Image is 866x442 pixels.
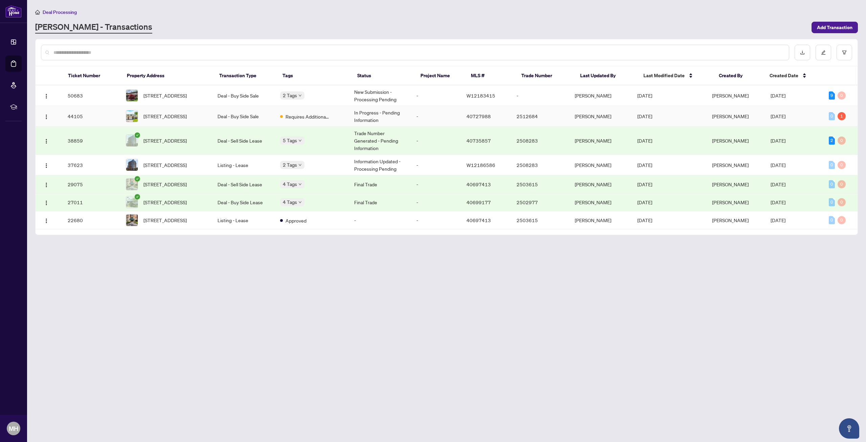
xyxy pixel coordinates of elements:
button: Logo [41,135,52,146]
img: thumbnail-img [126,159,138,171]
button: Logo [41,111,52,122]
span: 5 Tags [283,136,297,144]
span: check-circle [135,176,140,182]
span: 40697413 [466,217,491,223]
th: Last Modified Date [638,66,714,85]
div: 0 [838,136,846,145]
span: [PERSON_NAME] [712,217,749,223]
span: 40699177 [466,199,491,205]
th: Status [352,66,415,85]
span: W12183415 [466,92,495,99]
td: Deal - Sell Side Lease [212,175,275,193]
span: Approved [286,217,306,224]
div: 0 [829,112,835,120]
span: Created Date [770,72,798,79]
td: [PERSON_NAME] [569,193,632,211]
th: Created Date [764,66,823,85]
div: 0 [829,198,835,206]
td: Deal - Buy Side Sale [212,106,275,127]
span: Deal Processing [43,9,77,15]
td: Information Updated - Processing Pending [349,155,411,175]
span: 2 Tags [283,91,297,99]
span: [PERSON_NAME] [712,199,749,205]
div: 0 [829,216,835,224]
td: [PERSON_NAME] [569,106,632,127]
span: [DATE] [637,113,652,119]
span: MH [9,424,18,433]
td: 2508283 [511,127,569,155]
td: 22680 [62,211,120,229]
span: down [298,183,302,186]
td: 38859 [62,127,120,155]
td: 37623 [62,155,120,175]
span: check-circle [135,194,140,199]
div: 9 [829,91,835,100]
th: MLS # [465,66,516,85]
td: 50683 [62,85,120,106]
td: Final Trade [349,175,411,193]
a: [PERSON_NAME] - Transactions [35,21,152,34]
td: 2502977 [511,193,569,211]
td: [PERSON_NAME] [569,211,632,229]
td: - [411,127,461,155]
img: Logo [44,200,49,206]
span: [DATE] [637,199,652,205]
td: [PERSON_NAME] [569,175,632,193]
span: [DATE] [771,162,785,168]
td: 2503615 [511,175,569,193]
span: 2 Tags [283,161,297,169]
td: [PERSON_NAME] [569,85,632,106]
span: [DATE] [637,138,652,144]
span: Last Modified Date [643,72,685,79]
span: Requires Additional Docs [286,113,329,120]
span: [DATE] [637,181,652,187]
div: 0 [838,180,846,188]
td: [PERSON_NAME] [569,127,632,155]
span: [DATE] [637,92,652,99]
td: Deal - Buy Side Sale [212,85,275,106]
button: Logo [41,90,52,101]
div: 0 [838,198,846,206]
td: 2512684 [511,106,569,127]
span: [DATE] [771,181,785,187]
img: Logo [44,218,49,224]
div: 0 [838,91,846,100]
span: down [298,201,302,204]
span: down [298,139,302,142]
td: Deal - Buy Side Lease [212,193,275,211]
span: [STREET_ADDRESS] [143,198,187,206]
td: 29075 [62,175,120,193]
td: Final Trade [349,193,411,211]
td: 2503615 [511,211,569,229]
td: - [411,85,461,106]
button: filter [837,45,852,60]
td: - [411,106,461,127]
div: 2 [829,136,835,145]
button: Logo [41,160,52,170]
img: thumbnail-img [126,90,138,101]
th: Trade Number [516,66,575,85]
button: Open asap [839,418,859,439]
img: thumbnail-img [126,214,138,226]
span: [DATE] [637,217,652,223]
img: logo [5,5,22,18]
span: [STREET_ADDRESS] [143,92,187,99]
img: thumbnail-img [126,135,138,146]
span: 4 Tags [283,180,297,188]
span: filter [842,50,847,55]
span: [DATE] [771,217,785,223]
th: Tags [277,66,352,85]
th: Transaction Type [214,66,277,85]
th: Project Name [415,66,465,85]
td: - [411,211,461,229]
span: [STREET_ADDRESS] [143,216,187,224]
span: [DATE] [771,113,785,119]
button: Logo [41,197,52,208]
td: [PERSON_NAME] [569,155,632,175]
th: Property Address [121,66,214,85]
span: [DATE] [771,199,785,205]
span: check-circle [135,132,140,138]
div: 0 [829,180,835,188]
td: - [349,211,411,229]
img: thumbnail-img [126,110,138,122]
